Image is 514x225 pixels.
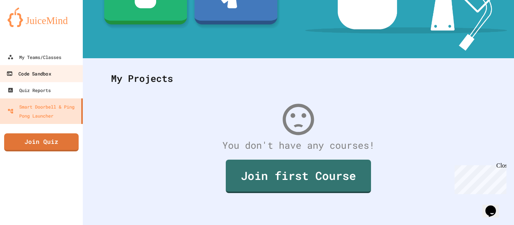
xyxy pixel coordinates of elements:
[103,138,493,153] div: You don't have any courses!
[452,162,506,194] iframe: chat widget
[8,8,75,27] img: logo-orange.svg
[4,133,79,151] a: Join Quiz
[8,53,61,62] div: My Teams/Classes
[103,64,493,93] div: My Projects
[226,160,371,193] a: Join first Course
[8,86,51,95] div: Quiz Reports
[8,102,78,120] div: Smart Doorbell & Ping Pong Launcher
[6,69,51,79] div: Code Sandbox
[482,195,506,217] iframe: chat widget
[3,3,52,48] div: Chat with us now!Close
